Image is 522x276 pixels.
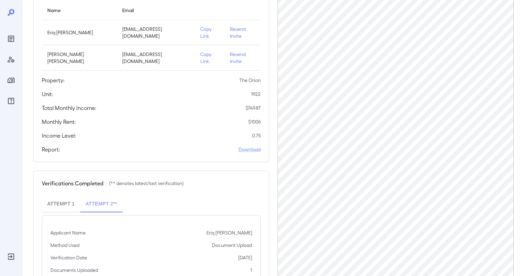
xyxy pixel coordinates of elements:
[42,118,76,126] h5: Monthly Rent:
[212,242,252,249] p: Document Upload
[252,132,261,139] p: 0.75
[122,51,189,65] p: [EMAIL_ADDRESS][DOMAIN_NAME]
[200,51,219,65] p: Copy Link
[50,229,86,236] p: Applicant Name
[200,26,219,39] p: Copy Link
[239,146,261,153] a: Download
[42,0,117,20] th: Name
[50,254,87,261] p: Verification Date
[80,196,123,212] button: Attempt 2**
[6,33,17,44] div: Reports
[122,26,189,39] p: [EMAIL_ADDRESS][DOMAIN_NAME]
[47,29,111,36] p: Eriq [PERSON_NAME]
[109,180,184,187] p: (** denotes latest/last verification)
[230,26,255,39] p: Resend Invite
[6,251,17,262] div: Log Out
[47,51,111,65] p: [PERSON_NAME] [PERSON_NAME]
[42,90,53,98] h5: Unit:
[42,76,65,84] h5: Property:
[42,131,76,140] h5: Income Level:
[42,0,261,71] table: simple table
[245,104,261,111] p: $ 749.87
[230,51,255,65] p: Resend Invite
[42,196,80,212] button: Attempt 1
[6,75,17,86] div: Manage Properties
[6,95,17,107] div: FAQ
[117,0,195,20] th: Email
[251,91,261,98] p: 1922
[42,145,60,154] h5: Report:
[42,179,104,187] h5: Verifications Completed
[50,242,79,249] p: Method Used
[42,104,96,112] h5: Total Monthly Income:
[248,118,261,125] p: $ 1006
[250,267,252,274] p: 1
[6,54,17,65] div: Manage Users
[239,77,261,84] p: The Orion
[206,229,252,236] p: Eriq [PERSON_NAME]
[50,267,98,274] p: Documents Uploaded
[238,254,252,261] p: [DATE]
